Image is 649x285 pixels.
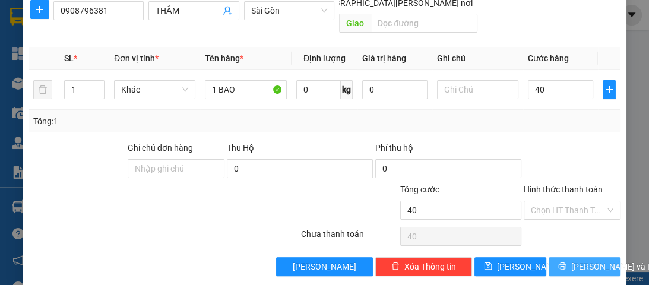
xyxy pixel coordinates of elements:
div: Tổng: 1 [33,115,252,128]
span: kg [341,80,353,99]
div: Chợ Lách [10,10,105,24]
span: user-add [223,6,232,15]
span: Định lượng [303,53,346,63]
span: [PERSON_NAME] [293,260,356,273]
span: Tên hàng [205,53,243,63]
label: Ghi chú đơn hàng [128,143,193,153]
div: Phí thu hộ [375,141,521,159]
button: save[PERSON_NAME] [474,257,546,276]
input: 0 [362,80,428,99]
div: Sài Gòn [113,10,216,24]
span: Nhận: [113,11,142,24]
button: printer[PERSON_NAME] và In [549,257,620,276]
div: 30.000 [9,62,107,77]
div: TÙNG [10,24,105,39]
div: LỢI [113,24,216,39]
span: SL [64,53,74,63]
span: Cước hàng [528,53,569,63]
span: Thu Hộ [227,143,254,153]
span: save [484,262,492,271]
div: 0901313770 [113,39,216,55]
button: [PERSON_NAME] [276,257,373,276]
span: SL [94,83,110,99]
th: Ghi chú [432,47,523,70]
span: plus [31,5,49,14]
span: Gửi: [10,11,29,24]
div: Tên hàng: 1T ( : 1 ) [10,84,216,99]
div: 0397362078 [10,39,105,55]
input: Dọc đường [371,14,477,33]
input: VD: Bàn, Ghế [205,80,286,99]
span: [PERSON_NAME] [497,260,561,273]
span: plus [603,85,615,94]
label: Hình thức thanh toán [524,185,603,194]
span: Xóa Thông tin [404,260,456,273]
span: delete [391,262,400,271]
span: printer [558,262,566,271]
input: Ghi Chú [437,80,518,99]
button: deleteXóa Thông tin [375,257,472,276]
span: Sài Gòn [251,2,327,20]
span: Khác [121,81,188,99]
button: plus [603,80,616,99]
span: Giao [339,14,371,33]
span: Đơn vị tính [114,53,159,63]
span: Tổng cước [400,185,439,194]
div: Chưa thanh toán [300,227,399,248]
input: Ghi chú đơn hàng [128,159,224,178]
button: delete [33,80,52,99]
span: Giá trị hàng [362,53,406,63]
span: CR : [9,64,27,76]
